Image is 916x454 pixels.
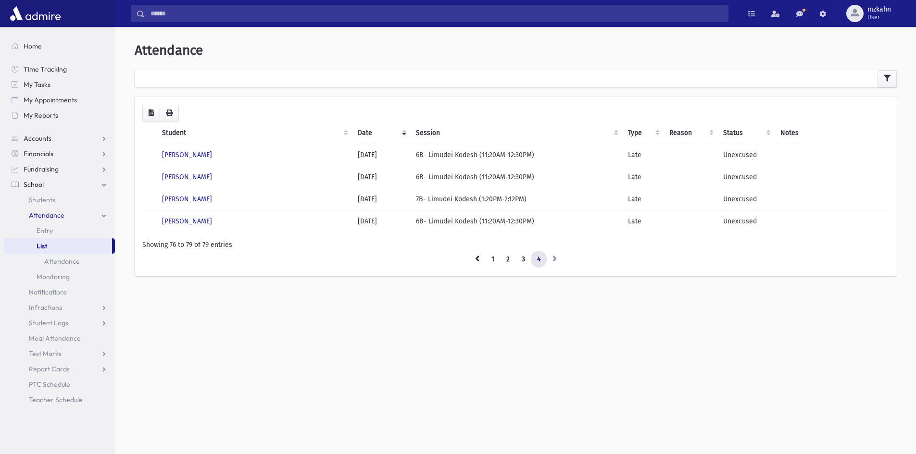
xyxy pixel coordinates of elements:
th: Student: activate to sort column ascending [156,122,351,144]
div: Showing 76 to 79 of 79 entries [142,240,889,250]
a: Student Logs [4,315,115,331]
span: List [37,242,47,250]
th: Status: activate to sort column ascending [717,122,775,144]
button: CSV [142,105,160,122]
a: [PERSON_NAME] [162,195,212,203]
a: Fundraising [4,161,115,177]
a: 4 [531,251,547,268]
td: Late [622,144,664,166]
th: Session : activate to sort column ascending [410,122,622,144]
a: My Appointments [4,92,115,108]
a: [PERSON_NAME] [162,151,212,159]
a: PTC Schedule [4,377,115,392]
a: Monitoring [4,269,115,284]
a: Meal Attendance [4,331,115,346]
span: Time Tracking [24,65,67,74]
a: My Reports [4,108,115,123]
td: [DATE] [352,166,411,188]
a: Time Tracking [4,61,115,77]
td: 6B- Limudei Kodesh (11:20AM-12:30PM) [410,166,622,188]
span: School [24,180,44,189]
span: Student Logs [29,319,68,327]
span: Financials [24,149,53,158]
td: Late [622,188,664,210]
a: Students [4,192,115,208]
button: Print [160,105,179,122]
th: Notes [775,122,889,144]
td: Unexcused [717,166,775,188]
td: 6B- Limudei Kodesh (11:20AM-12:30PM) [410,210,622,232]
span: Attendance [135,42,203,58]
a: Attendance [4,208,115,223]
input: Search [145,5,728,22]
a: Home [4,38,115,54]
a: [PERSON_NAME] [162,173,212,181]
td: Unexcused [717,144,775,166]
span: User [867,13,891,21]
span: PTC Schedule [29,380,70,389]
th: Reason: activate to sort column ascending [664,122,717,144]
a: School [4,177,115,192]
a: Attendance [4,254,115,269]
span: Students [29,196,55,204]
span: Monitoring [37,272,70,281]
a: Notifications [4,284,115,300]
a: List [4,238,112,254]
span: My Tasks [24,80,50,89]
td: 6B- Limudei Kodesh (11:20AM-12:30PM) [410,144,622,166]
th: Type: activate to sort column ascending [622,122,664,144]
span: Fundraising [24,165,59,173]
span: mzkahn [867,6,891,13]
span: Notifications [29,288,67,296]
th: Date: activate to sort column ascending [352,122,411,144]
a: Financials [4,146,115,161]
a: Entry [4,223,115,238]
a: Test Marks [4,346,115,361]
a: My Tasks [4,77,115,92]
td: Late [622,210,664,232]
a: [PERSON_NAME] [162,217,212,225]
a: Report Cards [4,361,115,377]
span: Home [24,42,42,50]
span: Test Marks [29,349,62,358]
a: 1 [485,251,501,268]
span: Accounts [24,134,51,143]
a: Accounts [4,131,115,146]
td: [DATE] [352,210,411,232]
a: 2 [500,251,516,268]
span: Meal Attendance [29,334,81,343]
td: Unexcused [717,210,775,232]
td: [DATE] [352,188,411,210]
span: Report Cards [29,365,70,373]
td: [DATE] [352,144,411,166]
span: My Reports [24,111,58,120]
td: Late [622,166,664,188]
a: Infractions [4,300,115,315]
span: My Appointments [24,96,77,104]
img: AdmirePro [8,4,63,23]
span: Entry [37,226,53,235]
td: Unexcused [717,188,775,210]
a: 3 [515,251,531,268]
span: Attendance [29,211,64,220]
span: Infractions [29,303,62,312]
td: 7B- Limudei Kodesh (1:20PM-2:12PM) [410,188,622,210]
span: Teacher Schedule [29,395,83,404]
a: Teacher Schedule [4,392,115,407]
